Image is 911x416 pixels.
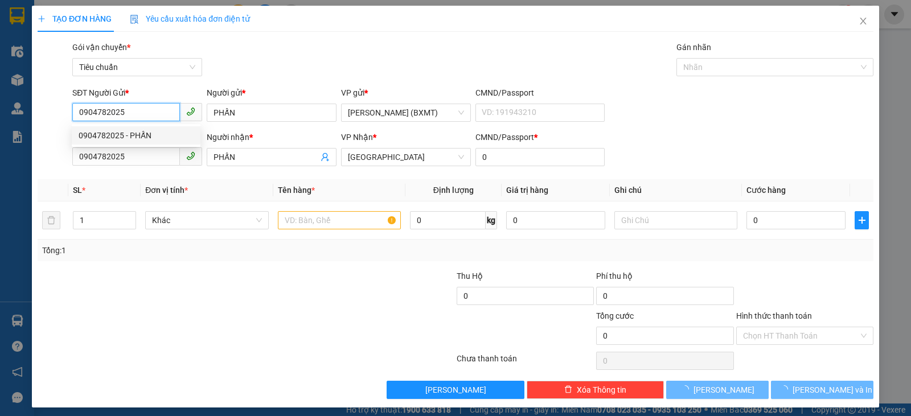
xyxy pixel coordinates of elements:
[666,381,769,399] button: [PERSON_NAME]
[771,381,873,399] button: [PERSON_NAME] và In
[341,87,471,99] div: VP gửi
[433,186,474,195] span: Định lượng
[577,384,626,396] span: Xóa Thông tin
[610,179,742,201] th: Ghi chú
[10,10,101,49] div: [PERSON_NAME] (BXMT)
[564,385,572,394] span: delete
[109,49,224,65] div: 0981141739
[506,186,548,195] span: Giá trị hàng
[736,311,812,320] label: Hình thức thanh toán
[109,65,224,79] div: 0
[42,244,352,257] div: Tổng: 1
[186,107,195,116] span: phone
[457,271,483,281] span: Thu Hộ
[596,270,733,287] div: Phí thu hộ
[387,381,524,399] button: [PERSON_NAME]
[79,129,194,142] div: 0904782025 - PHẤN
[109,10,224,35] div: [GEOGRAPHIC_DATA]
[855,211,869,229] button: plus
[475,131,605,143] div: CMND/Passport
[780,385,793,393] span: loading
[42,211,60,229] button: delete
[348,104,464,121] span: Hồ Chí Minh (BXMT)
[186,151,195,160] span: phone
[455,352,595,372] div: Chưa thanh toán
[10,63,101,79] div: 0867593035
[79,59,195,76] span: Tiêu chuẩn
[596,311,634,320] span: Tổng cước
[38,15,46,23] span: plus
[681,385,693,393] span: loading
[475,87,605,99] div: CMND/Passport
[855,216,868,225] span: plus
[72,43,130,52] span: Gói vận chuyển
[676,43,711,52] label: Gán nhãn
[278,211,401,229] input: VD: Bàn, Ghế
[10,49,101,63] div: Yên
[527,381,664,399] button: deleteXóa Thông tin
[793,384,872,396] span: [PERSON_NAME] và In
[425,384,486,396] span: [PERSON_NAME]
[321,153,330,162] span: user-add
[152,212,261,229] span: Khác
[486,211,497,229] span: kg
[10,10,27,22] span: Gửi:
[130,15,139,24] img: icon
[859,17,868,26] span: close
[145,186,188,195] span: Đơn vị tính
[207,131,337,143] div: Người nhận
[207,87,337,99] div: Người gửi
[109,10,136,22] span: Nhận:
[746,186,786,195] span: Cước hàng
[73,186,82,195] span: SL
[109,35,224,49] div: HUỆ
[72,87,202,99] div: SĐT Người Gửi
[38,14,112,23] span: TẠO ĐƠN HÀNG
[348,149,464,166] span: Đà Nẵng
[847,6,879,38] button: Close
[506,211,605,229] input: 0
[278,186,315,195] span: Tên hàng
[130,14,250,23] span: Yêu cầu xuất hóa đơn điện tử
[614,211,737,229] input: Ghi Chú
[72,126,200,145] div: 0904782025 - PHẤN
[693,384,754,396] span: [PERSON_NAME]
[341,133,373,142] span: VP Nhận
